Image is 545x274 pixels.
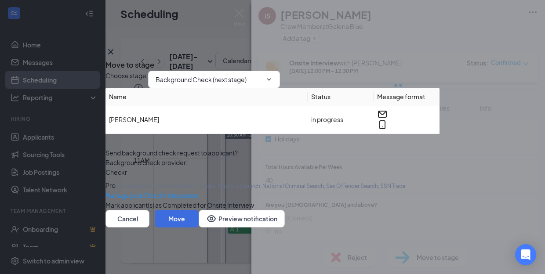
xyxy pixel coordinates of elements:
th: Message format [374,88,440,105]
div: Open Intercom Messenger [515,244,536,265]
span: Includes : County Criminal Search, Global Watchlist Search, National Criminal Search, Sex Offende... [116,183,405,189]
span: Background check provider : [105,158,440,167]
svg: Cross [105,47,116,57]
button: Preview notificationEye [199,210,285,227]
button: Move [155,210,199,227]
button: Close [105,47,116,57]
svg: Email [377,109,388,119]
span: Checkr [105,168,127,176]
h3: Move to stage [105,59,154,71]
span: Pro [105,181,116,189]
span: Send background check request to applicant? [105,148,238,158]
svg: Eye [206,213,217,224]
span: Manage your Checkr integration [105,191,198,199]
th: Status [308,88,374,105]
span: Mark applicant(s) as Completed for Onsite Interview [105,200,254,210]
span: Choose stage : [105,71,148,88]
th: Name [105,88,308,105]
svg: MobileSms [377,119,388,130]
a: Manage your Checkr integration [105,191,198,200]
span: [PERSON_NAME] [109,115,159,123]
svg: ChevronDown [265,76,272,83]
td: in progress [308,105,374,134]
button: Cancel [105,210,149,227]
